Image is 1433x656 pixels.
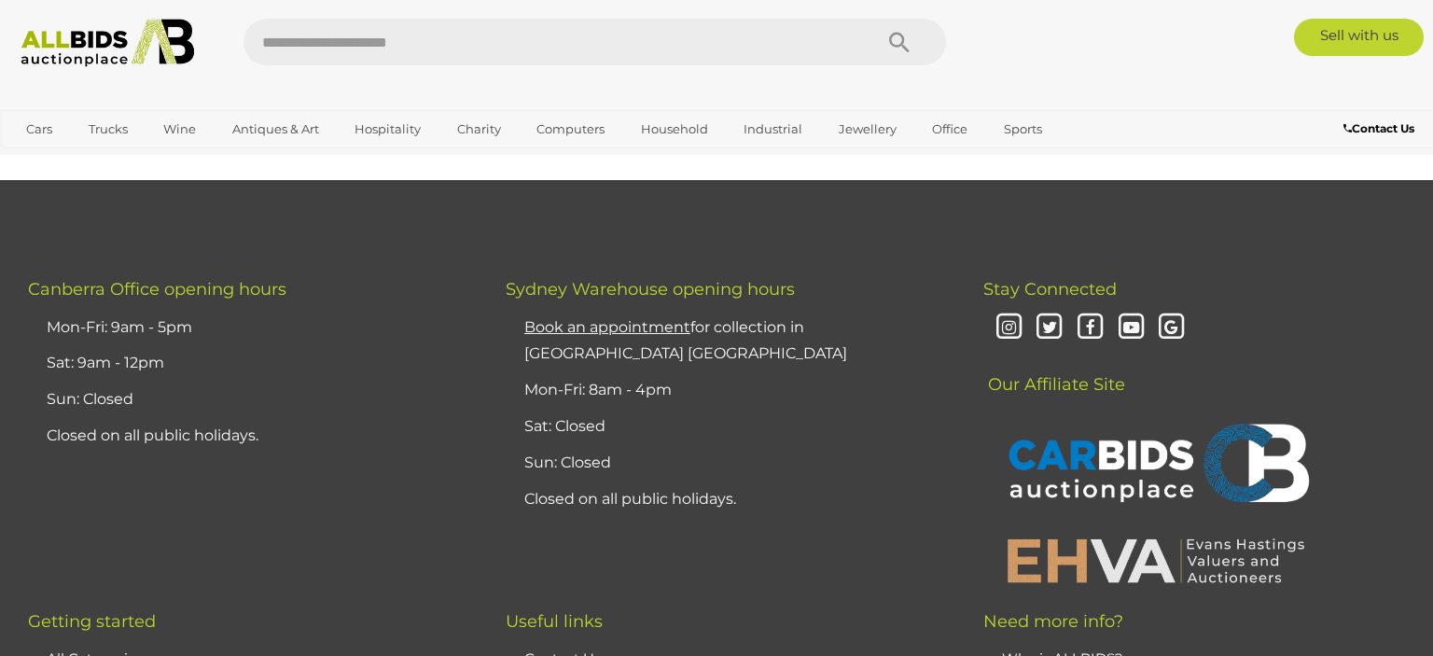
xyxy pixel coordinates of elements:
[28,611,156,632] span: Getting started
[11,19,205,67] img: Allbids.com.au
[920,114,980,145] a: Office
[524,114,617,145] a: Computers
[520,445,937,482] li: Sun: Closed
[77,114,140,145] a: Trucks
[1343,119,1419,139] a: Contact Us
[1343,121,1414,135] b: Contact Us
[997,404,1315,527] img: CARBIDS Auctionplace
[731,114,814,145] a: Industrial
[983,346,1125,395] span: Our Affiliate Site
[14,146,171,176] a: [GEOGRAPHIC_DATA]
[445,114,513,145] a: Charity
[983,279,1117,300] span: Stay Connected
[42,310,459,346] li: Mon-Fri: 9am - 5pm
[853,19,946,65] button: Search
[506,611,603,632] span: Useful links
[1294,19,1424,56] a: Sell with us
[993,312,1025,344] i: Instagram
[520,409,937,445] li: Sat: Closed
[151,114,208,145] a: Wine
[827,114,909,145] a: Jewellery
[524,318,847,363] a: Book an appointmentfor collection in [GEOGRAPHIC_DATA] [GEOGRAPHIC_DATA]
[992,114,1054,145] a: Sports
[629,114,720,145] a: Household
[1115,312,1148,344] i: Youtube
[14,114,64,145] a: Cars
[524,318,690,336] u: Book an appointment
[1156,312,1189,344] i: Google
[342,114,433,145] a: Hospitality
[42,418,459,454] li: Closed on all public holidays.
[220,114,331,145] a: Antiques & Art
[1074,312,1106,344] i: Facebook
[520,372,937,409] li: Mon-Fri: 8am - 4pm
[983,611,1123,632] span: Need more info?
[42,382,459,418] li: Sun: Closed
[1034,312,1066,344] i: Twitter
[520,482,937,518] li: Closed on all public holidays.
[997,536,1315,584] img: EHVA | Evans Hastings Valuers and Auctioneers
[42,345,459,382] li: Sat: 9am - 12pm
[28,279,286,300] span: Canberra Office opening hours
[506,279,795,300] span: Sydney Warehouse opening hours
